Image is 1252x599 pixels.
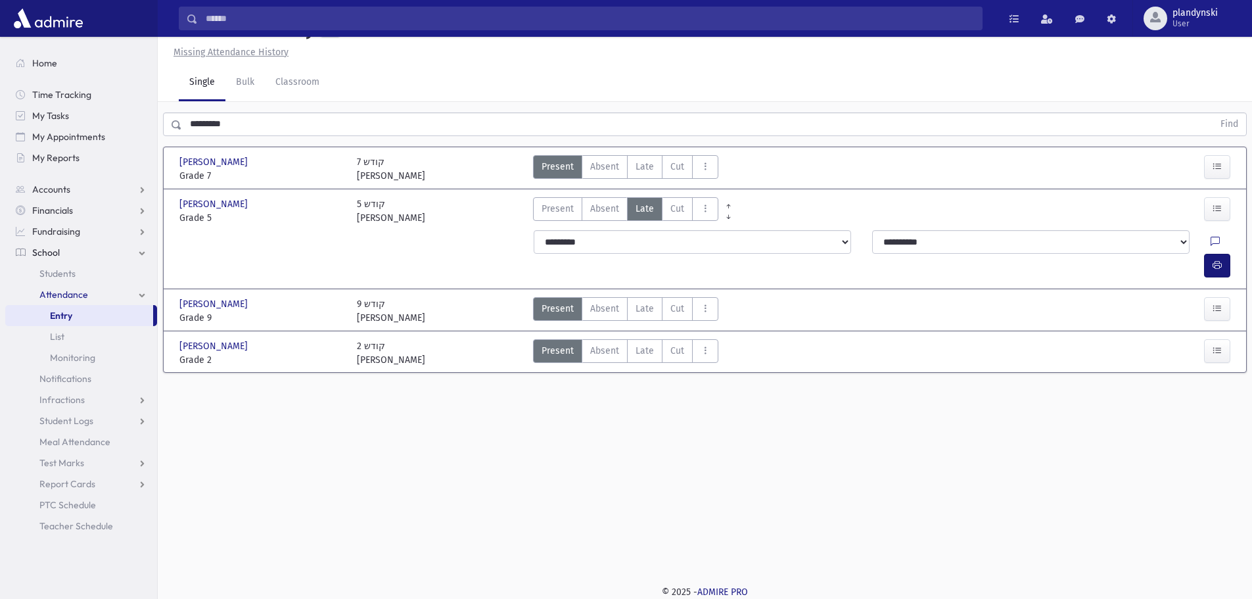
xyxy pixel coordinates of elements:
span: Fundraising [32,226,80,237]
span: Grade 2 [179,353,344,367]
span: Meal Attendance [39,436,110,448]
div: AttTypes [533,155,718,183]
span: Students [39,268,76,279]
a: My Reports [5,147,157,168]
div: 9 קודש [PERSON_NAME] [357,297,425,325]
span: Report Cards [39,478,95,490]
span: Cut [670,302,684,316]
span: Accounts [32,183,70,195]
a: Bulk [225,64,265,101]
a: Missing Attendance History [168,47,289,58]
a: Fundraising [5,221,157,242]
span: Time Tracking [32,89,91,101]
span: Absent [590,344,619,358]
div: 2 קודש [PERSON_NAME] [357,339,425,367]
img: AdmirePro [11,5,86,32]
span: Student Logs [39,415,93,427]
a: Meal Attendance [5,431,157,452]
a: Attendance [5,284,157,305]
a: Accounts [5,179,157,200]
span: My Appointments [32,131,105,143]
span: Present [542,302,574,316]
span: Cut [670,160,684,174]
a: Report Cards [5,473,157,494]
span: Present [542,344,574,358]
span: User [1172,18,1218,29]
a: School [5,242,157,263]
span: [PERSON_NAME] [179,197,250,211]
span: School [32,247,60,258]
a: Infractions [5,389,157,410]
span: Present [542,160,574,174]
a: Monitoring [5,347,157,368]
a: Time Tracking [5,84,157,105]
a: My Tasks [5,105,157,126]
div: AttTypes [533,297,718,325]
a: My Appointments [5,126,157,147]
a: Teacher Schedule [5,515,157,537]
div: AttTypes [533,197,718,225]
a: Test Marks [5,452,157,473]
span: Late [636,202,654,216]
span: My Tasks [32,110,69,122]
span: Grade 9 [179,311,344,325]
span: Absent [590,302,619,316]
span: Cut [670,344,684,358]
span: Home [32,57,57,69]
span: Notifications [39,373,91,385]
span: Late [636,160,654,174]
span: Absent [590,160,619,174]
a: Classroom [265,64,330,101]
span: Absent [590,202,619,216]
a: Notifications [5,368,157,389]
div: 7 קודש [PERSON_NAME] [357,155,425,183]
div: AttTypes [533,339,718,367]
a: Students [5,263,157,284]
input: Search [198,7,982,30]
a: Financials [5,200,157,221]
span: Present [542,202,574,216]
span: Cut [670,202,684,216]
span: plandynski [1172,8,1218,18]
a: List [5,326,157,347]
span: List [50,331,64,343]
span: Attendance [39,289,88,300]
span: Test Marks [39,457,84,469]
span: Monitoring [50,352,95,364]
span: [PERSON_NAME] [179,297,250,311]
a: Student Logs [5,410,157,431]
a: Entry [5,305,153,326]
span: [PERSON_NAME] [179,155,250,169]
span: PTC Schedule [39,499,96,511]
span: Grade 7 [179,169,344,183]
span: My Reports [32,152,80,164]
span: Financials [32,204,73,216]
span: Teacher Schedule [39,520,113,532]
a: Single [179,64,225,101]
span: Late [636,302,654,316]
u: Missing Attendance History [174,47,289,58]
span: Infractions [39,394,85,406]
span: Late [636,344,654,358]
span: Entry [50,310,72,322]
div: © 2025 - [179,585,1231,599]
button: Find [1213,113,1246,135]
span: [PERSON_NAME] [179,339,250,353]
div: 5 קודש [PERSON_NAME] [357,197,425,225]
a: PTC Schedule [5,494,157,515]
a: Home [5,53,157,74]
span: Grade 5 [179,211,344,225]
